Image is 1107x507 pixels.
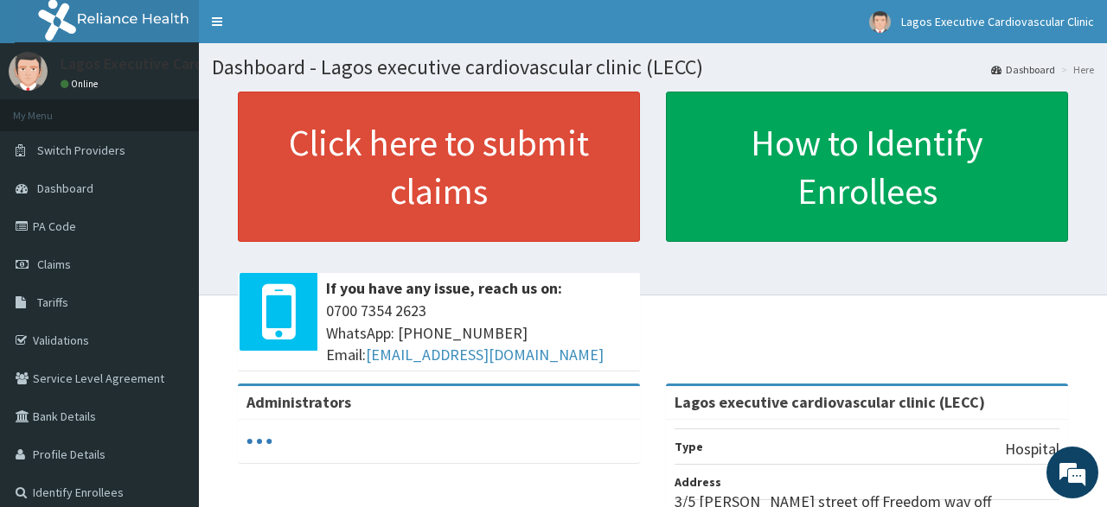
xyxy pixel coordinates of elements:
a: How to Identify Enrollees [666,92,1068,242]
a: Online [61,78,102,90]
strong: Lagos executive cardiovascular clinic (LECC) [675,392,985,412]
li: Here [1057,62,1094,77]
span: Lagos Executive Cardiovascular Clinic [901,14,1094,29]
svg: audio-loading [246,428,272,454]
span: Claims [37,257,71,272]
b: Address [675,474,721,490]
b: Type [675,439,703,454]
span: Dashboard [37,181,93,196]
p: Lagos Executive Cardiovascular Clinic [61,56,310,72]
a: Click here to submit claims [238,92,640,242]
h1: Dashboard - Lagos executive cardiovascular clinic (LECC) [212,56,1094,79]
img: User Image [869,11,891,33]
a: [EMAIL_ADDRESS][DOMAIN_NAME] [366,345,604,364]
span: Tariffs [37,295,68,310]
span: Switch Providers [37,143,125,158]
img: User Image [9,52,48,91]
a: Dashboard [991,62,1055,77]
span: 0700 7354 2623 WhatsApp: [PHONE_NUMBER] Email: [326,300,631,366]
b: Administrators [246,392,351,412]
p: Hospital [1005,438,1059,460]
b: If you have any issue, reach us on: [326,278,562,298]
